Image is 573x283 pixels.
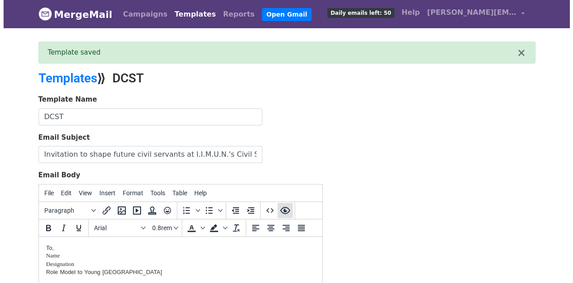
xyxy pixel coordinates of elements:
p: I.I.M.U.N.'s Civil Servants tour [7,73,276,209]
button: Increase indent [239,203,255,218]
button: Bold [37,220,52,236]
button: Insert/edit image [111,203,126,218]
button: Align right [275,220,290,236]
span: [PERSON_NAME], [PERSON_NAME], and others, is dedicated to inspiring over 50 million teenagers thr... [7,107,269,122]
span: Help [191,189,203,197]
button: Blocks [37,203,95,218]
span: To, [7,8,15,14]
button: Italic [52,220,68,236]
button: Fonts [87,220,145,236]
span: Table [169,189,184,197]
label: Email Body [35,170,77,180]
div: Template saved [44,47,513,58]
span: Arial [90,224,134,232]
strong: 14 years [16,82,39,89]
a: [PERSON_NAME][EMAIL_ADDRESS][DOMAIN_NAME] [420,4,525,25]
button: Insert/edit link [95,203,111,218]
div: Bullet list [198,203,220,218]
button: Justify [290,220,305,236]
img: MergeMail logo [35,7,48,21]
button: Font sizes [145,220,176,236]
span: File [41,189,50,197]
button: Source code [259,203,274,218]
div: Numbered list [175,203,198,218]
button: Preview [274,203,289,218]
span: View [75,189,89,197]
a: Campaigns [116,5,167,23]
label: Template Name [35,94,94,105]
span: Tools [147,189,162,197]
a: Templates [35,71,94,86]
button: Insert template [141,203,156,218]
button: Align left [244,220,260,236]
button: × [513,47,522,58]
div: Background color [203,220,225,236]
span: Format [119,189,140,197]
button: Emoticons [156,203,171,218]
button: Insert/edit media [126,203,141,218]
span: Paragraph [41,207,85,214]
a: Help [394,4,420,21]
p: Name [7,15,276,23]
span: I write to you on behalf of the 26,000+ students who have been part of I.I.M.U.N.'s journey over ... [7,73,265,89]
a: MergeMail [35,5,109,24]
h2: ⟫ DCST [35,71,362,86]
button: Underline [68,220,83,236]
span: to promote the idea of India. Our organization, guided by an esteemed Advisory Board including lu... [7,82,255,106]
a: Daily emails left: 50 [320,4,394,21]
button: Decrease indent [224,203,239,218]
strong: 220 cities in [GEOGRAPHIC_DATA] and 35 countries globally [82,82,251,89]
iframe: Chat Widget [522,240,566,283]
span: 0.8rem [149,224,168,232]
a: Reports [216,5,255,23]
a: Open Gmail [258,8,308,21]
span: Edit [57,189,68,197]
div: Text color [180,220,203,236]
a: Templates [167,5,216,23]
span: , working across [39,82,81,89]
span: Designation [7,24,35,30]
span: Role Model to Young [GEOGRAPHIC_DATA] [7,32,123,39]
button: Align center [260,220,275,236]
span: Respected Sir, [7,49,45,56]
button: Clear formatting [225,220,240,236]
span: [PERSON_NAME][EMAIL_ADDRESS][DOMAIN_NAME] [423,7,513,18]
span: Daily emails left: 50 [324,8,390,18]
label: Email Subject [35,133,86,143]
span: Insert [96,189,112,197]
strong: [PERSON_NAME], [PERSON_NAME], [PERSON_NAME], [PERSON_NAME], [44,99,248,106]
